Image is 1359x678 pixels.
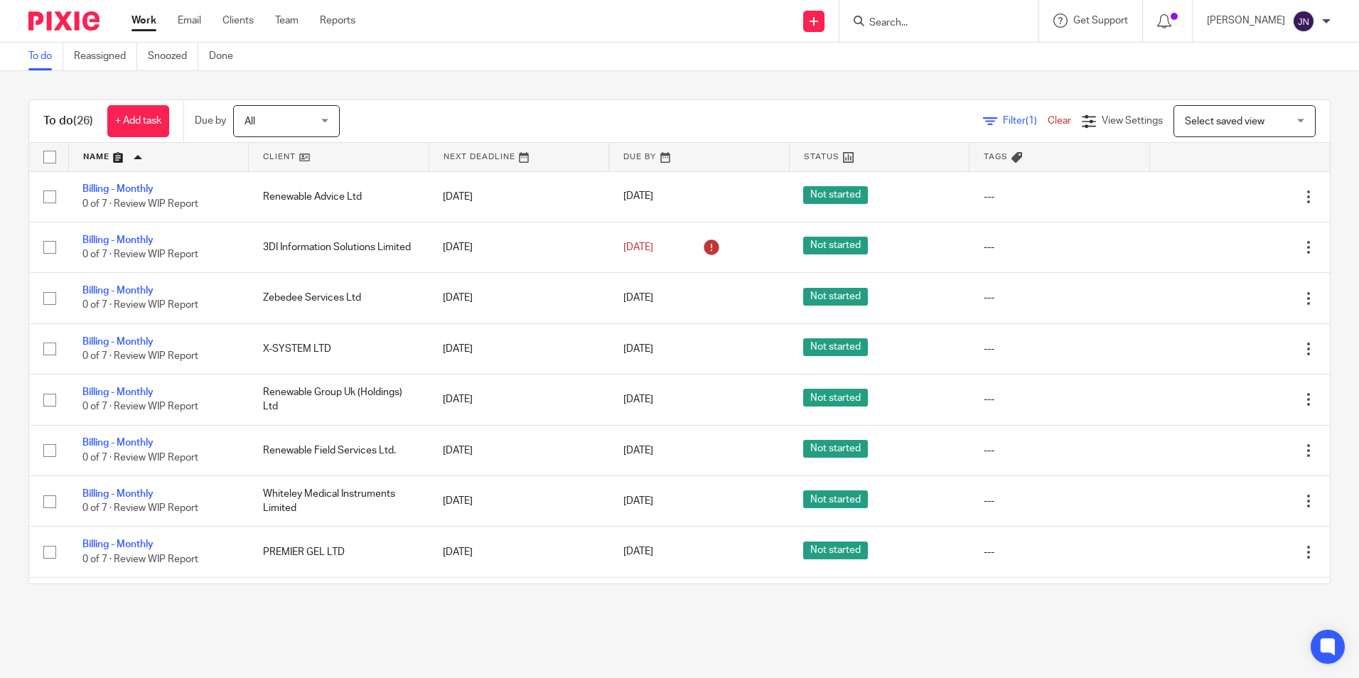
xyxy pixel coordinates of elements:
[28,11,100,31] img: Pixie
[984,545,1136,559] div: ---
[623,496,653,506] span: [DATE]
[429,425,609,475] td: [DATE]
[803,490,868,508] span: Not started
[623,192,653,202] span: [DATE]
[429,323,609,374] td: [DATE]
[320,14,355,28] a: Reports
[803,338,868,356] span: Not started
[107,105,169,137] a: + Add task
[1003,116,1048,126] span: Filter
[1292,10,1315,33] img: svg%3E
[73,115,93,127] span: (26)
[249,222,429,272] td: 3DI Information Solutions Limited
[623,446,653,456] span: [DATE]
[249,323,429,374] td: X-SYSTEM LTD
[623,242,653,252] span: [DATE]
[1102,116,1163,126] span: View Settings
[1207,14,1285,28] p: [PERSON_NAME]
[249,577,429,628] td: Caldera Heat Batteries Limited
[82,387,154,397] a: Billing - Monthly
[984,494,1136,508] div: ---
[803,288,868,306] span: Not started
[82,489,154,499] a: Billing - Monthly
[82,184,154,194] a: Billing - Monthly
[82,539,154,549] a: Billing - Monthly
[429,476,609,527] td: [DATE]
[82,249,198,259] span: 0 of 7 · Review WIP Report
[275,14,299,28] a: Team
[245,117,255,127] span: All
[803,186,868,204] span: Not started
[984,392,1136,407] div: ---
[803,542,868,559] span: Not started
[28,43,63,70] a: To do
[82,337,154,347] a: Billing - Monthly
[429,577,609,628] td: [DATE]
[1026,116,1037,126] span: (1)
[429,375,609,425] td: [DATE]
[222,14,254,28] a: Clients
[82,235,154,245] a: Billing - Monthly
[803,440,868,458] span: Not started
[984,291,1136,305] div: ---
[249,375,429,425] td: Renewable Group Uk (Holdings) Ltd
[868,17,996,30] input: Search
[82,438,154,448] a: Billing - Monthly
[82,301,198,311] span: 0 of 7 · Review WIP Report
[984,443,1136,458] div: ---
[43,114,93,129] h1: To do
[429,222,609,272] td: [DATE]
[984,153,1008,161] span: Tags
[82,453,198,463] span: 0 of 7 · Review WIP Report
[209,43,244,70] a: Done
[429,273,609,323] td: [DATE]
[1185,117,1264,127] span: Select saved view
[623,394,653,404] span: [DATE]
[82,503,198,513] span: 0 of 7 · Review WIP Report
[1048,116,1071,126] a: Clear
[429,171,609,222] td: [DATE]
[249,476,429,527] td: Whiteley Medical Instruments Limited
[249,273,429,323] td: Zebedee Services Ltd
[82,199,198,209] span: 0 of 7 · Review WIP Report
[803,237,868,254] span: Not started
[82,554,198,564] span: 0 of 7 · Review WIP Report
[984,190,1136,204] div: ---
[74,43,137,70] a: Reassigned
[148,43,198,70] a: Snoozed
[249,527,429,577] td: PREMIER GEL LTD
[623,293,653,303] span: [DATE]
[984,240,1136,254] div: ---
[623,344,653,354] span: [DATE]
[178,14,201,28] a: Email
[82,286,154,296] a: Billing - Monthly
[249,171,429,222] td: Renewable Advice Ltd
[82,351,198,361] span: 0 of 7 · Review WIP Report
[803,389,868,407] span: Not started
[429,527,609,577] td: [DATE]
[984,342,1136,356] div: ---
[623,547,653,557] span: [DATE]
[131,14,156,28] a: Work
[1073,16,1128,26] span: Get Support
[82,402,198,412] span: 0 of 7 · Review WIP Report
[195,114,226,128] p: Due by
[249,425,429,475] td: Renewable Field Services Ltd.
